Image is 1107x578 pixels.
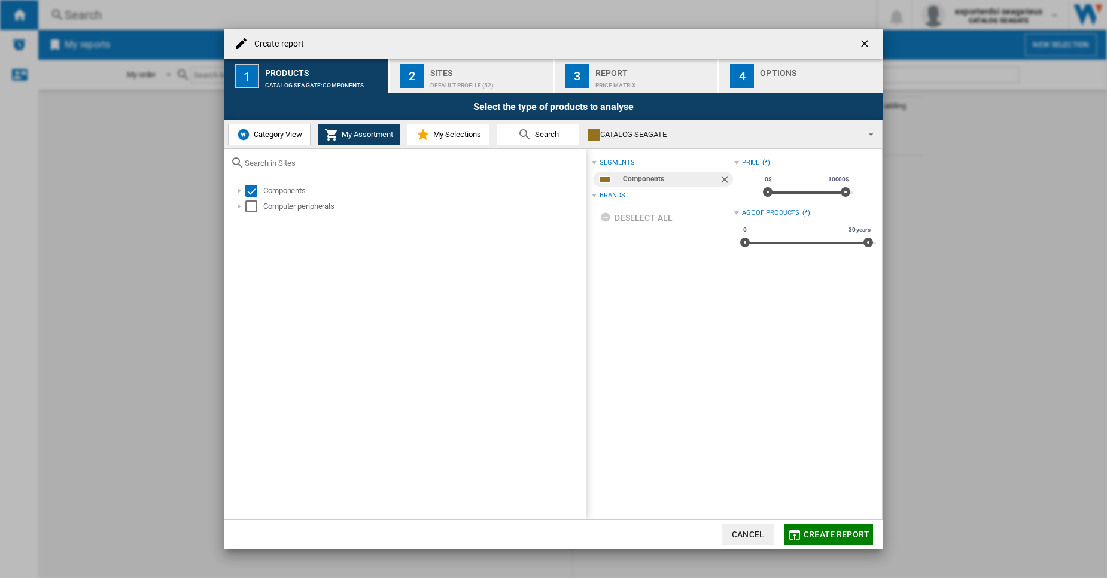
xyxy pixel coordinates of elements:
[497,124,579,145] button: Search
[245,185,263,197] md-checkbox: Select
[251,130,302,139] span: Category View
[741,225,749,235] span: 0
[760,63,878,76] div: Options
[224,59,389,93] button: 1 Products CATALOG SEAGATE:Components
[228,124,311,145] button: Category View
[236,127,251,142] img: wiser-icon-blue.png
[400,64,424,88] div: 2
[588,126,858,143] div: CATALOG SEAGATE
[595,76,713,89] div: Price Matrix
[600,207,673,229] div: Deselect all
[532,130,559,139] span: Search
[600,158,634,168] div: segments
[719,174,733,188] ng-md-icon: Remove
[245,159,580,168] input: Search in Sites
[265,76,383,89] div: CATALOG SEAGATE:Components
[595,63,713,76] div: Report
[555,59,719,93] button: 3 Report Price Matrix
[784,524,873,545] button: Create report
[339,130,393,139] span: My Assortment
[623,172,718,187] div: Components
[763,175,774,184] span: 0$
[248,38,304,50] h4: Create report
[597,207,676,229] button: Deselect all
[318,124,400,145] button: My Assortment
[847,225,872,235] span: 30 years
[430,130,481,139] span: My Selections
[804,530,869,539] span: Create report
[235,64,259,88] div: 1
[390,59,554,93] button: 2 Sites Default profile (52)
[430,76,548,89] div: Default profile (52)
[263,200,584,212] div: Computer peripherals
[430,63,548,76] div: Sites
[826,175,851,184] span: 10000$
[265,63,383,76] div: Products
[245,200,263,212] md-checkbox: Select
[600,191,625,200] div: Brands
[859,38,873,52] ng-md-icon: getI18NText('BUTTONS.CLOSE_DIALOG')
[263,185,584,197] div: Components
[730,64,754,88] div: 4
[742,208,800,218] div: Age of products
[565,64,589,88] div: 3
[224,93,883,120] div: Select the type of products to analyse
[722,524,774,545] button: Cancel
[854,32,878,56] button: getI18NText('BUTTONS.CLOSE_DIALOG')
[742,158,760,168] div: Price
[719,59,883,93] button: 4 Options
[407,124,489,145] button: My Selections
